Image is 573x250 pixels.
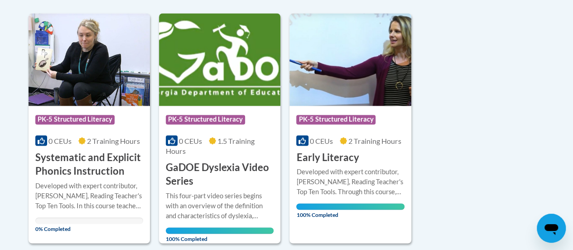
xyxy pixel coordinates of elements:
[166,160,274,188] h3: GaDOE Dyslexia Video Series
[296,150,359,164] h3: Early Literacy
[48,136,72,145] span: 0 CEUs
[296,203,404,218] span: 100% Completed
[289,13,411,106] img: Course Logo
[310,136,333,145] span: 0 CEUs
[166,227,274,242] span: 100% Completed
[159,13,280,243] a: Course LogoPK-5 Structured Literacy0 CEUs1.5 Training Hours GaDOE Dyslexia Video SeriesThis four-...
[35,115,115,124] span: PK-5 Structured Literacy
[159,13,280,106] img: Course Logo
[166,227,274,234] div: Your progress
[296,167,404,196] div: Developed with expert contributor, [PERSON_NAME], Reading Teacher's Top Ten Tools. Through this c...
[166,191,274,221] div: This four-part video series begins with an overview of the definition and characteristics of dysl...
[289,13,411,243] a: Course LogoPK-5 Structured Literacy0 CEUs2 Training Hours Early LiteracyDeveloped with expert con...
[296,115,376,124] span: PK-5 Structured Literacy
[35,181,143,211] div: Developed with expert contributor, [PERSON_NAME], Reading Teacher's Top Ten Tools. In this course...
[87,136,140,145] span: 2 Training Hours
[29,13,150,243] a: Course LogoPK-5 Structured Literacy0 CEUs2 Training Hours Systematic and Explicit Phonics Instruc...
[29,13,150,106] img: Course Logo
[348,136,401,145] span: 2 Training Hours
[166,136,255,155] span: 1.5 Training Hours
[166,115,245,124] span: PK-5 Structured Literacy
[35,150,143,178] h3: Systematic and Explicit Phonics Instruction
[537,214,566,243] iframe: Button to launch messaging window
[179,136,202,145] span: 0 CEUs
[296,203,404,210] div: Your progress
